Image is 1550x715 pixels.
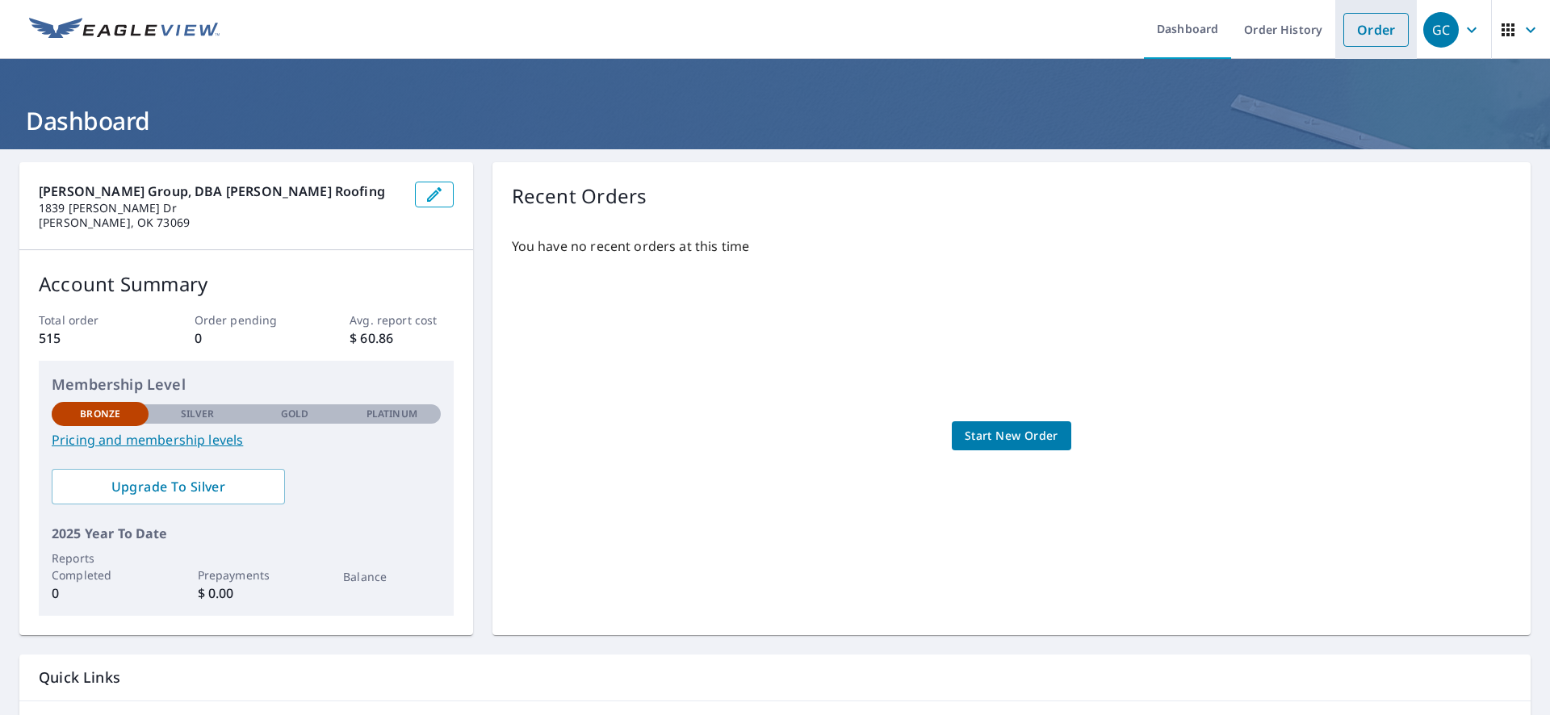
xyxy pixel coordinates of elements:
p: 0 [195,328,298,348]
p: 2025 Year To Date [52,524,441,543]
p: Total order [39,312,142,328]
p: Platinum [367,407,417,421]
img: EV Logo [29,18,220,42]
p: Quick Links [39,667,1511,688]
p: 0 [52,583,149,603]
a: Upgrade To Silver [52,469,285,504]
p: Account Summary [39,270,454,299]
h1: Dashboard [19,104,1531,137]
span: Upgrade To Silver [65,478,272,495]
a: Start New Order [952,421,1071,451]
span: Start New Order [965,426,1058,446]
p: Recent Orders [512,182,647,211]
p: Order pending [195,312,298,328]
p: Prepayments [198,567,295,583]
p: 1839 [PERSON_NAME] Dr [39,201,402,215]
p: Balance [343,568,440,585]
p: Reports Completed [52,550,149,583]
p: Bronze [80,407,120,421]
p: $ 60.86 [350,328,453,348]
p: Gold [281,407,308,421]
p: Silver [181,407,215,421]
p: Membership Level [52,374,441,395]
p: 515 [39,328,142,348]
p: [PERSON_NAME], OK 73069 [39,215,402,230]
p: You have no recent orders at this time [512,236,1511,256]
p: $ 0.00 [198,583,295,603]
div: GC [1423,12,1459,48]
a: Pricing and membership levels [52,430,441,449]
p: [PERSON_NAME] Group, DBA [PERSON_NAME] Roofing [39,182,402,201]
p: Avg. report cost [350,312,453,328]
a: Order [1343,13,1409,47]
